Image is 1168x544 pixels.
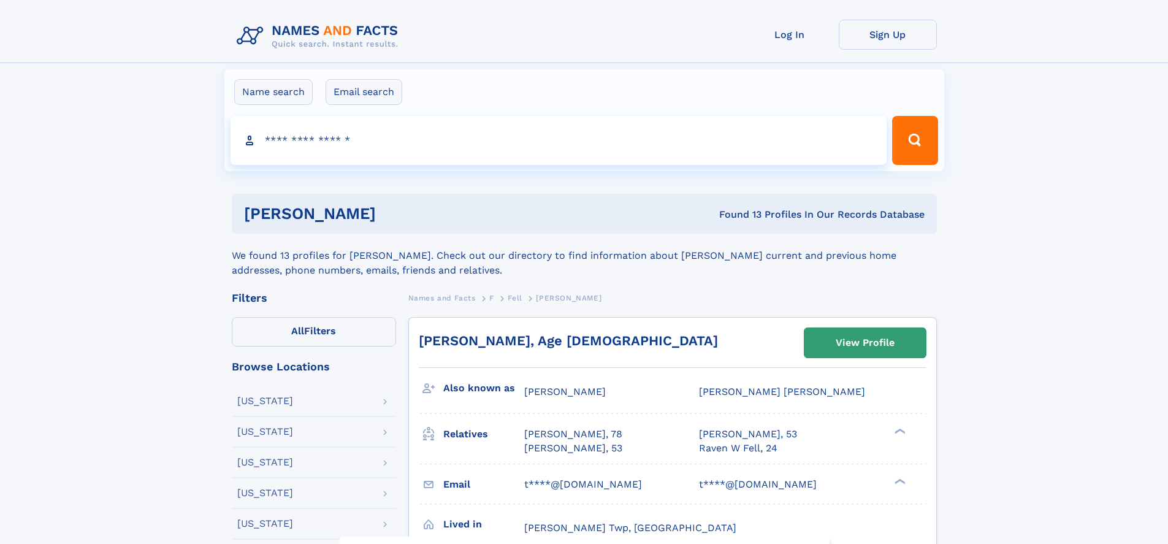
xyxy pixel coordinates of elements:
[892,116,937,165] button: Search Button
[836,329,895,357] div: View Profile
[237,427,293,437] div: [US_STATE]
[443,378,524,399] h3: Also known as
[443,514,524,535] h3: Lived in
[699,442,777,455] a: Raven W Fell, 24
[891,477,906,485] div: ❯
[524,522,736,534] span: [PERSON_NAME] Twp, [GEOGRAPHIC_DATA]
[839,20,937,50] a: Sign Up
[699,427,797,441] a: [PERSON_NAME], 53
[408,290,476,305] a: Names and Facts
[237,519,293,529] div: [US_STATE]
[804,328,926,358] a: View Profile
[234,79,313,105] label: Name search
[524,427,622,441] a: [PERSON_NAME], 78
[237,488,293,498] div: [US_STATE]
[524,442,622,455] a: [PERSON_NAME], 53
[489,294,494,302] span: F
[326,79,402,105] label: Email search
[232,317,396,347] label: Filters
[508,294,522,302] span: Fell
[244,206,548,221] h1: [PERSON_NAME]
[489,290,494,305] a: F
[524,386,606,397] span: [PERSON_NAME]
[548,208,925,221] div: Found 13 Profiles In Our Records Database
[291,325,304,337] span: All
[237,396,293,406] div: [US_STATE]
[419,333,718,348] a: [PERSON_NAME], Age [DEMOGRAPHIC_DATA]
[232,293,396,304] div: Filters
[443,424,524,445] h3: Relatives
[232,361,396,372] div: Browse Locations
[232,234,937,278] div: We found 13 profiles for [PERSON_NAME]. Check out our directory to find information about [PERSON...
[508,290,522,305] a: Fell
[231,116,887,165] input: search input
[699,386,865,397] span: [PERSON_NAME] [PERSON_NAME]
[237,458,293,467] div: [US_STATE]
[536,294,601,302] span: [PERSON_NAME]
[443,474,524,495] h3: Email
[891,427,906,435] div: ❯
[232,20,408,53] img: Logo Names and Facts
[741,20,839,50] a: Log In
